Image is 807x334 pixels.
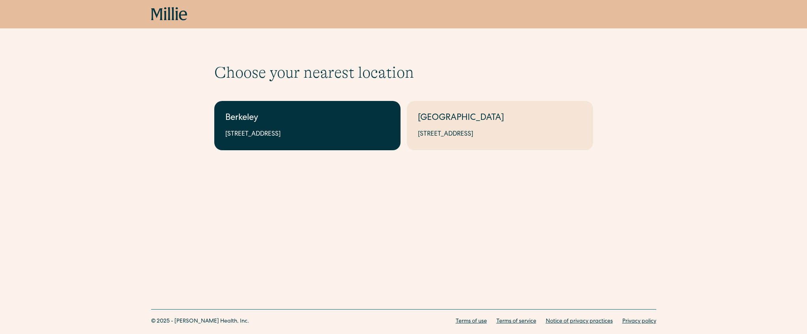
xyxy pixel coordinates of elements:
div: Berkeley [225,112,389,125]
a: home [151,7,187,21]
div: © 2025 - [PERSON_NAME] Health, Inc. [151,317,249,326]
a: Terms of service [496,317,536,326]
div: [GEOGRAPHIC_DATA] [418,112,582,125]
a: [GEOGRAPHIC_DATA][STREET_ADDRESS] [407,101,593,150]
a: Notice of privacy practices [546,317,613,326]
a: Berkeley[STREET_ADDRESS] [214,101,401,150]
h1: Choose your nearest location [214,63,593,82]
div: [STREET_ADDRESS] [225,130,389,139]
a: Privacy policy [622,317,656,326]
div: [STREET_ADDRESS] [418,130,582,139]
a: Terms of use [456,317,487,326]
